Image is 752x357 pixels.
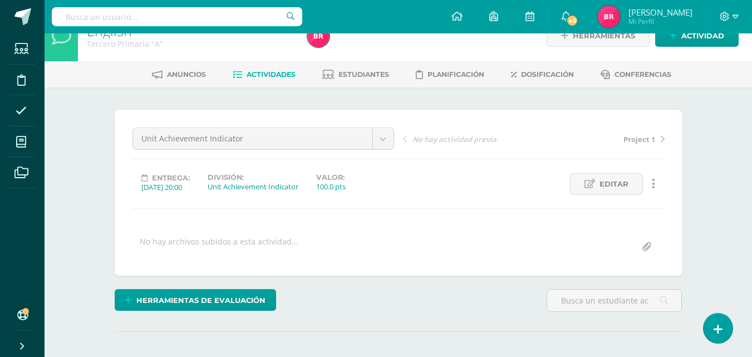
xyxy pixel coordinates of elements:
span: 43 [566,14,578,27]
span: Planificación [427,70,484,79]
span: [PERSON_NAME] [628,7,692,18]
span: Dosificación [521,70,574,79]
a: Herramientas de evaluación [115,289,276,311]
a: Project 1 [534,133,665,144]
span: Unit Achievement Indicator [141,128,364,149]
span: Actividades [247,70,296,79]
a: Conferencias [601,66,671,84]
span: Entrega: [152,174,190,182]
a: Planificación [416,66,484,84]
span: Editar [599,174,628,194]
a: Estudiantes [322,66,389,84]
div: [DATE] 20:00 [141,182,190,192]
input: Busca un estudiante aquí... [547,290,681,311]
span: Mi Perfil [628,17,692,26]
a: Herramientas [547,25,650,47]
label: División: [208,173,298,182]
a: Dosificación [511,66,574,84]
div: Unit Achievement Indicator [208,182,298,192]
span: Herramientas de evaluación [136,290,266,311]
img: 51cea5ed444689b455a385f1e409b918.png [307,25,330,47]
div: 100.0 pts [316,182,346,192]
span: Conferencias [615,70,671,79]
a: Unit Achievement Indicator [133,128,394,149]
span: No hay actividad previa [412,134,497,144]
img: 51cea5ed444689b455a385f1e409b918.png [598,6,620,28]
span: Estudiantes [338,70,389,79]
label: Valor: [316,173,346,182]
div: No hay archivos subidos a esta actividad... [140,236,298,258]
a: Actividades [233,66,296,84]
span: Project 1 [623,134,655,144]
a: Actividad [655,25,739,47]
span: Anuncios [167,70,206,79]
div: Tercero Primaria 'A' [87,38,294,49]
span: Herramientas [573,26,635,46]
span: Actividad [681,26,724,46]
input: Busca un usuario... [52,7,302,26]
a: Anuncios [152,66,206,84]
